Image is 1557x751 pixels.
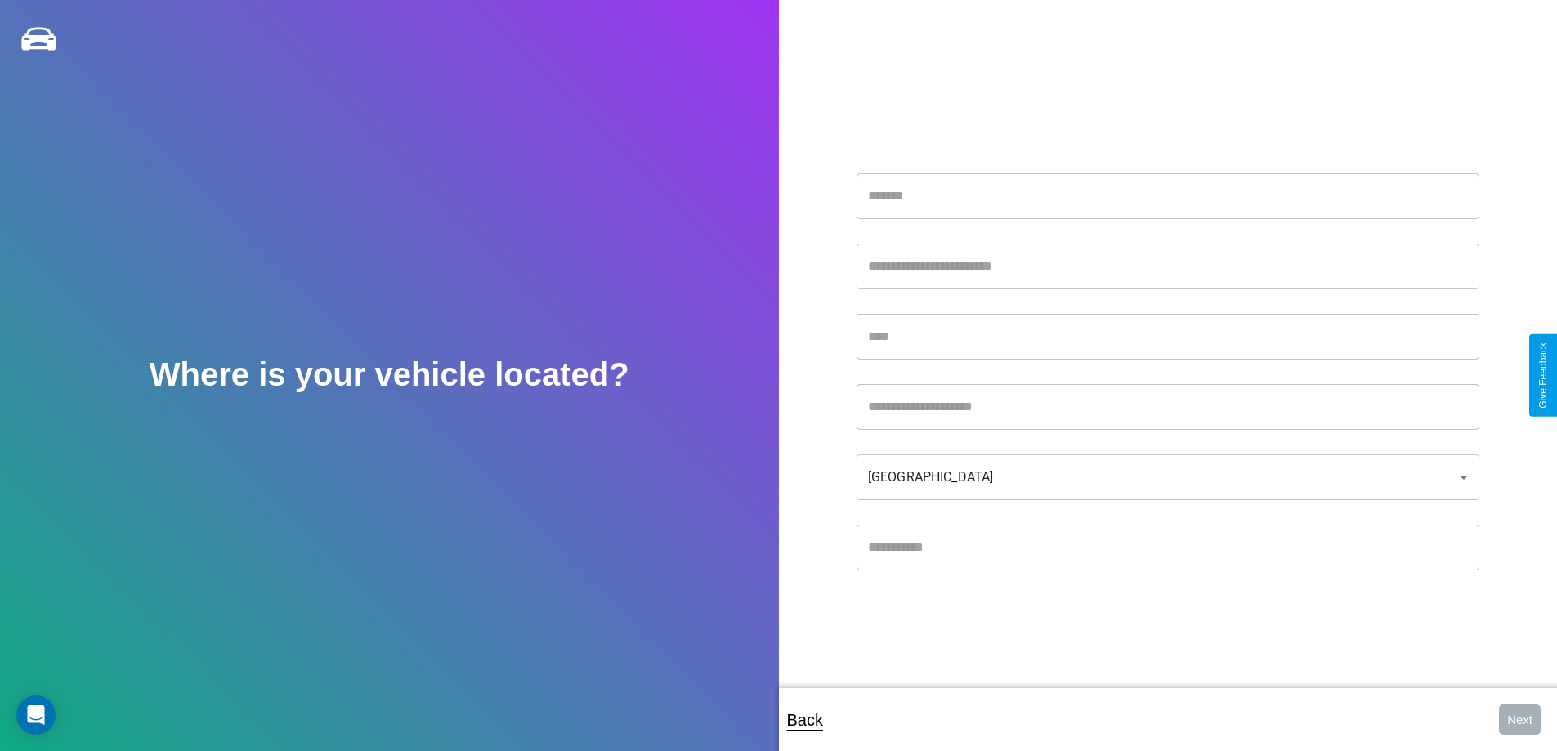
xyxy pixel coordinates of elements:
[16,695,56,735] div: Open Intercom Messenger
[1499,704,1541,735] button: Next
[787,705,823,735] p: Back
[1537,342,1549,409] div: Give Feedback
[150,356,629,393] h2: Where is your vehicle located?
[857,454,1479,500] div: [GEOGRAPHIC_DATA]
